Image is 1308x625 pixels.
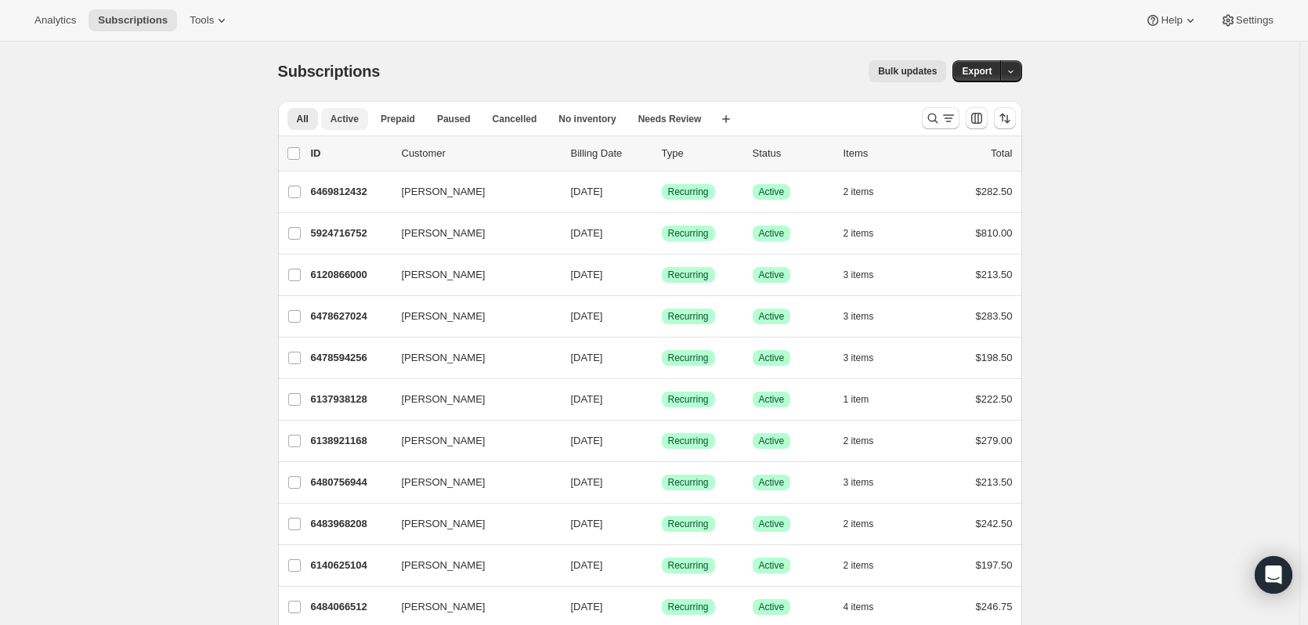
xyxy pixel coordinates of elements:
span: [DATE] [571,518,603,529]
p: 6137938128 [311,392,389,407]
span: [PERSON_NAME] [402,309,486,324]
span: Subscriptions [98,14,168,27]
span: [DATE] [571,352,603,363]
p: 6120866000 [311,267,389,283]
button: 4 items [844,596,891,618]
span: Recurring [668,352,709,364]
p: 5924716752 [311,226,389,241]
button: 2 items [844,430,891,452]
span: Recurring [668,310,709,323]
span: Active [759,393,785,406]
span: 2 items [844,518,874,530]
p: 6469812432 [311,184,389,200]
button: 1 item [844,388,887,410]
span: [DATE] [571,227,603,239]
span: Help [1161,14,1182,27]
span: Bulk updates [878,65,937,78]
div: 6478627024[PERSON_NAME][DATE]SuccessRecurringSuccessActive3 items$283.50 [311,305,1013,327]
span: Export [962,65,992,78]
span: $213.50 [976,476,1013,488]
span: Settings [1236,14,1274,27]
p: 6483968208 [311,516,389,532]
span: Subscriptions [278,63,381,80]
span: [PERSON_NAME] [402,267,486,283]
p: 6478627024 [311,309,389,324]
button: Export [952,60,1001,82]
div: 6140625104[PERSON_NAME][DATE]SuccessRecurringSuccessActive2 items$197.50 [311,555,1013,576]
span: 4 items [844,601,874,613]
div: 6137938128[PERSON_NAME][DATE]SuccessRecurringSuccessActive1 item$222.50 [311,388,1013,410]
button: [PERSON_NAME] [392,221,549,246]
span: [PERSON_NAME] [402,226,486,241]
span: Active [759,435,785,447]
span: 1 item [844,393,869,406]
button: [PERSON_NAME] [392,345,549,370]
span: Recurring [668,269,709,281]
div: 6484066512[PERSON_NAME][DATE]SuccessRecurringSuccessActive4 items$246.75 [311,596,1013,618]
button: Tools [180,9,239,31]
button: Analytics [25,9,85,31]
button: 2 items [844,181,891,203]
span: [PERSON_NAME] [402,475,486,490]
span: [PERSON_NAME] [402,599,486,615]
span: Paused [437,113,471,125]
button: [PERSON_NAME] [392,553,549,578]
p: 6478594256 [311,350,389,366]
button: 3 items [844,305,891,327]
span: [DATE] [571,559,603,571]
span: Active [759,227,785,240]
span: Recurring [668,393,709,406]
p: ID [311,146,389,161]
p: 6140625104 [311,558,389,573]
span: $197.50 [976,559,1013,571]
button: Settings [1211,9,1283,31]
span: Recurring [668,435,709,447]
button: [PERSON_NAME] [392,179,549,204]
button: [PERSON_NAME] [392,387,549,412]
span: Active [759,601,785,613]
button: 3 items [844,264,891,286]
span: $246.75 [976,601,1013,612]
span: [PERSON_NAME] [402,184,486,200]
div: Open Intercom Messenger [1255,556,1292,594]
span: All [297,113,309,125]
span: Cancelled [493,113,537,125]
span: 2 items [844,186,874,198]
span: $198.50 [976,352,1013,363]
p: 6138921168 [311,433,389,449]
p: Customer [402,146,558,161]
span: Recurring [668,559,709,572]
div: Type [662,146,740,161]
span: Recurring [668,227,709,240]
span: $283.50 [976,310,1013,322]
span: Active [759,352,785,364]
span: [DATE] [571,310,603,322]
button: 3 items [844,347,891,369]
span: 2 items [844,227,874,240]
span: [PERSON_NAME] [402,392,486,407]
span: [PERSON_NAME] [402,516,486,532]
div: 6469812432[PERSON_NAME][DATE]SuccessRecurringSuccessActive2 items$282.50 [311,181,1013,203]
button: 3 items [844,471,891,493]
span: Active [331,113,359,125]
button: [PERSON_NAME] [392,304,549,329]
span: Active [759,186,785,198]
span: Active [759,476,785,489]
span: 3 items [844,352,874,364]
span: $810.00 [976,227,1013,239]
span: Needs Review [638,113,702,125]
span: Active [759,310,785,323]
span: [DATE] [571,601,603,612]
button: Help [1136,9,1207,31]
button: Create new view [714,108,739,130]
span: 3 items [844,269,874,281]
span: [DATE] [571,186,603,197]
div: Items [844,146,922,161]
span: $279.00 [976,435,1013,446]
button: 2 items [844,513,891,535]
span: Active [759,269,785,281]
p: 6480756944 [311,475,389,490]
div: 5924716752[PERSON_NAME][DATE]SuccessRecurringSuccessActive2 items$810.00 [311,222,1013,244]
p: 6484066512 [311,599,389,615]
button: 2 items [844,555,891,576]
